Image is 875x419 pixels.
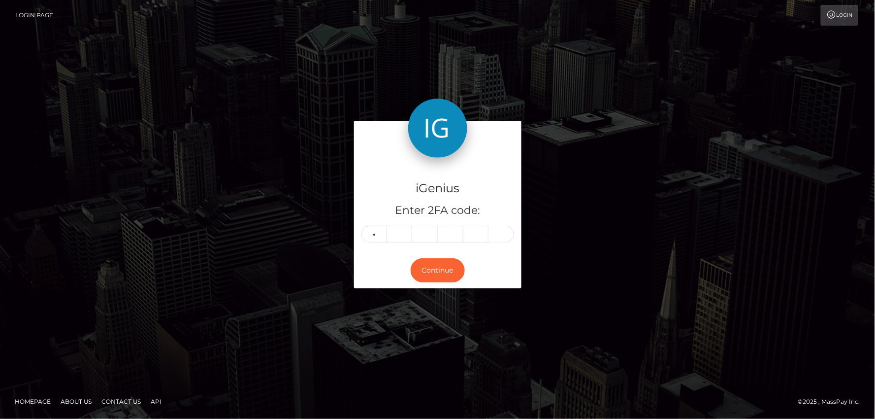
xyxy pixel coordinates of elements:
h5: Enter 2FA code: [361,203,514,218]
a: Homepage [11,394,55,409]
button: Continue [411,258,465,282]
a: Login [821,5,858,26]
h4: iGenius [361,180,514,197]
a: API [147,394,165,409]
img: iGenius [408,99,467,158]
div: © 2025 , MassPay Inc. [798,396,868,407]
a: Contact Us [97,394,145,409]
a: About Us [57,394,96,409]
a: Login Page [15,5,53,26]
